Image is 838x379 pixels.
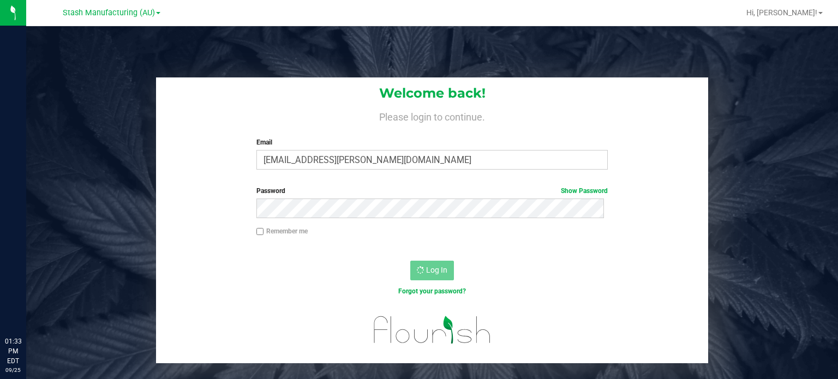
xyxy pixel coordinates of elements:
a: Show Password [561,187,608,195]
img: flourish_logo.svg [363,308,501,352]
h1: Welcome back! [156,86,708,100]
label: Email [256,137,608,147]
p: 09/25 [5,366,21,374]
label: Remember me [256,226,308,236]
span: Hi, [PERSON_NAME]! [746,8,817,17]
h4: Please login to continue. [156,109,708,122]
span: Stash Manufacturing (AU) [63,8,155,17]
a: Forgot your password? [398,287,466,295]
span: Log In [426,266,447,274]
span: Password [256,187,285,195]
p: 01:33 PM EDT [5,336,21,366]
input: Remember me [256,228,264,236]
button: Log In [410,261,454,280]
